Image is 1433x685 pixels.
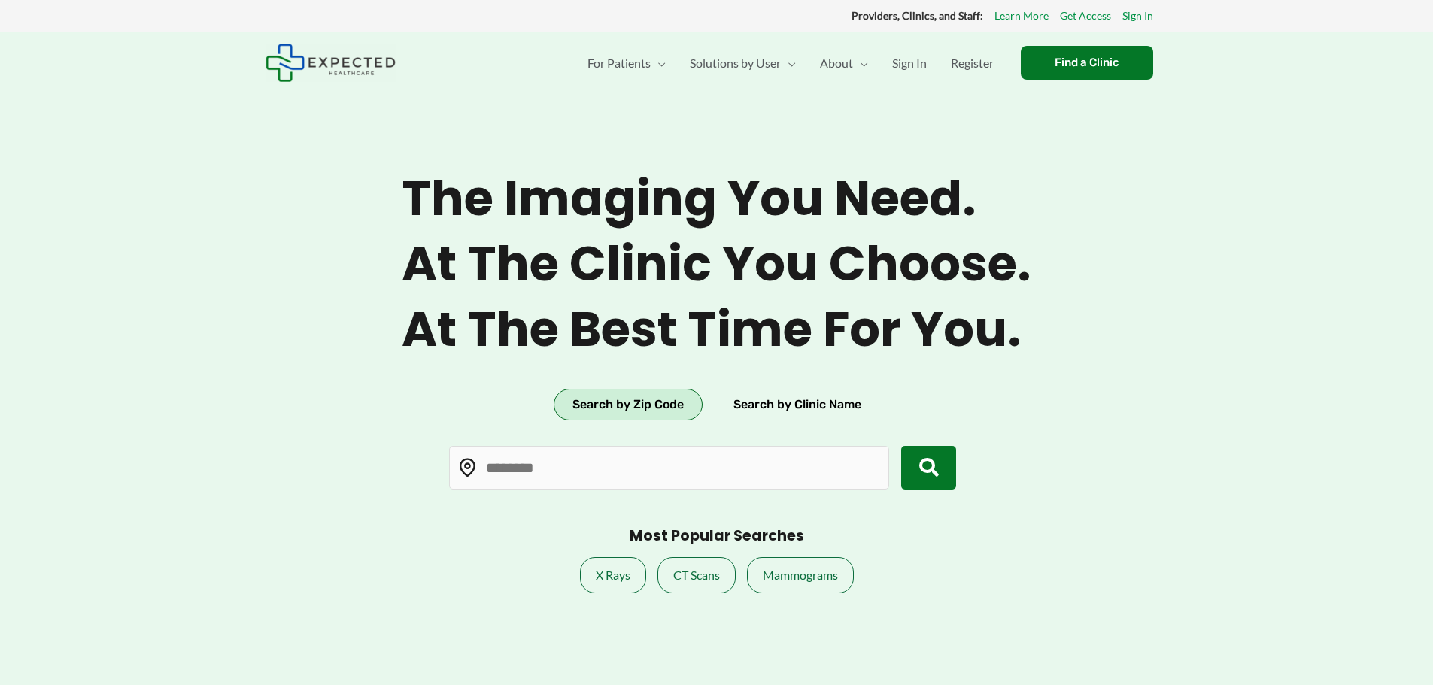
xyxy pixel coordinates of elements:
button: Search by Zip Code [554,389,703,420]
span: For Patients [587,37,651,89]
a: AboutMenu Toggle [808,37,880,89]
span: About [820,37,853,89]
a: Get Access [1060,6,1111,26]
h3: Most Popular Searches [630,527,804,546]
strong: Providers, Clinics, and Staff: [852,9,983,22]
a: Register [939,37,1006,89]
a: Sign In [880,37,939,89]
span: Register [951,37,994,89]
img: Expected Healthcare Logo - side, dark font, small [266,44,396,82]
a: CT Scans [657,557,736,593]
span: At the best time for you. [402,301,1031,359]
a: Solutions by UserMenu Toggle [678,37,808,89]
span: At the clinic you choose. [402,235,1031,293]
span: Sign In [892,37,927,89]
a: X Rays [580,557,646,593]
span: Menu Toggle [651,37,666,89]
a: Learn More [994,6,1049,26]
a: Mammograms [747,557,854,593]
a: Find a Clinic [1021,46,1153,80]
span: The imaging you need. [402,170,1031,228]
span: Menu Toggle [781,37,796,89]
span: Menu Toggle [853,37,868,89]
a: Sign In [1122,6,1153,26]
span: Solutions by User [690,37,781,89]
img: Location pin [458,458,478,477]
a: For PatientsMenu Toggle [575,37,678,89]
nav: Primary Site Navigation [575,37,1006,89]
button: Search by Clinic Name [715,389,880,420]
